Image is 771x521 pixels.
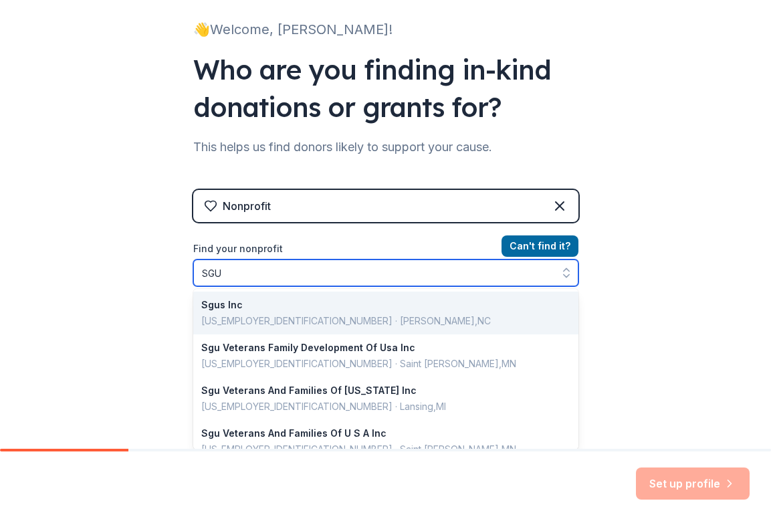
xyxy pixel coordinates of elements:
input: Search by name, EIN, or city [193,259,578,286]
div: [US_EMPLOYER_IDENTIFICATION_NUMBER] · Saint [PERSON_NAME] , MN [201,441,554,457]
div: Sgu Veterans Family Development Of Usa Inc [201,340,554,356]
div: Sgu Veterans And Families Of [US_STATE] Inc [201,383,554,399]
div: [US_EMPLOYER_IDENTIFICATION_NUMBER] · Saint [PERSON_NAME] , MN [201,356,554,372]
div: [US_EMPLOYER_IDENTIFICATION_NUMBER] · Lansing , MI [201,399,554,415]
div: Sgus Inc [201,297,554,313]
div: Sgu Veterans And Families Of U S A Inc [201,425,554,441]
div: [US_EMPLOYER_IDENTIFICATION_NUMBER] · [PERSON_NAME] , NC [201,313,554,329]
